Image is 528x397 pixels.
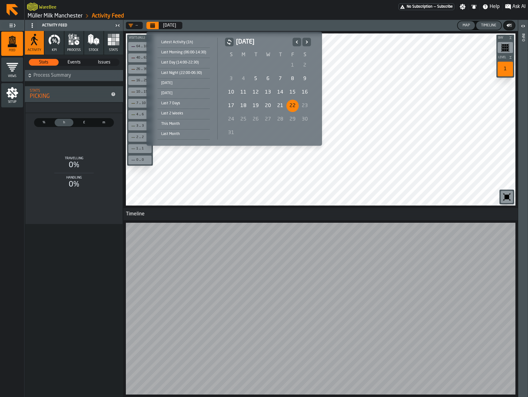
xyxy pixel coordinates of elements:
[157,121,210,127] div: This Month
[299,51,311,59] th: S
[262,86,274,98] div: 13
[274,100,286,112] div: Thursday, August 21, 2025
[225,38,234,46] button: button-
[286,100,299,112] div: Today, Selected Date: Friday, August 22, 2025, Friday, August 22, 2025 selected, Last available date
[225,127,237,139] div: Sunday, August 31, 2025
[299,100,311,112] div: 23
[286,86,299,98] div: 15
[157,110,210,117] div: Last 2 Weeks
[286,59,299,71] div: Friday, August 1, 2025
[237,100,250,112] div: 18
[157,90,210,97] div: [DATE]
[225,100,237,112] div: 17
[286,113,299,125] div: Friday, August 29, 2025
[225,86,237,98] div: Sunday, August 10, 2025
[157,80,210,87] div: [DATE]
[299,86,311,98] div: Saturday, August 16, 2025
[274,73,286,85] div: Thursday, August 7, 2025
[262,100,274,112] div: 20
[250,51,262,59] th: T
[262,51,274,59] th: W
[274,73,286,85] div: 7
[274,113,286,125] div: Thursday, August 28, 2025
[157,100,210,107] div: Last 7 Days
[299,59,311,71] div: 2
[237,113,250,125] div: 25
[302,38,311,46] button: Next
[225,127,237,139] div: 31
[237,100,250,112] div: Monday, August 18, 2025
[157,59,210,66] div: Last Day (14:00-22:30)
[262,113,274,125] div: 27
[274,100,286,112] div: 21
[237,86,250,98] div: 11
[250,100,262,112] div: 19
[151,37,317,141] div: Select date range Select date range
[250,86,262,98] div: 12
[250,73,262,85] div: Tuesday, August 5, 2025, First available date
[274,86,286,98] div: Thursday, August 14, 2025
[250,113,262,125] div: 26
[225,113,237,125] div: Sunday, August 24, 2025
[274,113,286,125] div: 28
[299,100,311,112] div: Saturday, August 23, 2025
[262,86,274,98] div: Wednesday, August 13, 2025
[299,86,311,98] div: 16
[274,86,286,98] div: 14
[286,113,299,125] div: 29
[250,86,262,98] div: Tuesday, August 12, 2025
[299,73,311,85] div: Saturday, August 9, 2025
[237,86,250,98] div: Monday, August 11, 2025
[286,51,299,59] th: F
[293,38,301,46] button: Previous
[225,38,311,140] div: August 2025
[299,113,311,125] div: Saturday, August 30, 2025
[299,113,311,125] div: 30
[225,51,311,140] table: August 2025
[157,39,210,46] div: Latest Activity (1h)
[236,38,290,46] h2: [DATE]
[157,70,210,76] div: Last Night (22:00-06:30)
[286,59,299,71] div: 1
[225,86,237,98] div: 10
[225,51,237,59] th: S
[157,49,210,56] div: Last Morning (06:00-14:30)
[286,73,299,85] div: Friday, August 8, 2025
[157,131,210,137] div: Last Month
[250,100,262,112] div: Tuesday, August 19, 2025
[299,59,311,71] div: Saturday, August 2, 2025
[262,113,274,125] div: Wednesday, August 27, 2025
[286,100,299,112] div: 22
[274,51,286,59] th: T
[225,73,237,85] div: Sunday, August 3, 2025
[237,113,250,125] div: Monday, August 25, 2025
[237,51,250,59] th: M
[225,100,237,112] div: Sunday, August 17, 2025
[262,73,274,85] div: 6
[237,73,250,85] div: Monday, August 4, 2025
[262,100,274,112] div: Wednesday, August 20, 2025
[250,73,262,85] div: 5
[250,113,262,125] div: Tuesday, August 26, 2025
[225,73,237,85] div: 3
[237,73,250,85] div: 4
[225,113,237,125] div: 24
[299,73,311,85] div: 9
[286,73,299,85] div: 8
[286,86,299,98] div: Friday, August 15, 2025
[262,73,274,85] div: Wednesday, August 6, 2025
